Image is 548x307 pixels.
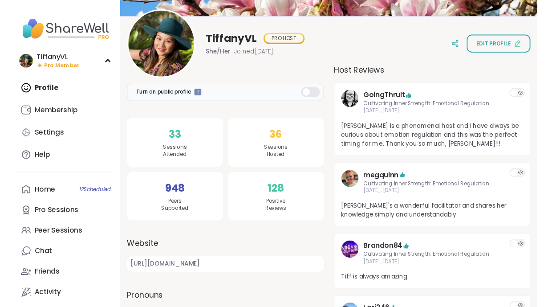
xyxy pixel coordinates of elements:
div: Settings [25,133,55,143]
span: Sessions Attended [158,150,183,165]
div: Peer Sessions [25,235,74,245]
span: Edit profile [484,41,520,49]
span: [DATE], [DATE] [367,269,511,276]
div: Friends [25,278,51,287]
span: Joined [DATE] [232,49,274,58]
a: Settings [7,127,106,148]
a: Membership [7,104,106,125]
div: TiffanyVL [27,54,72,64]
span: She/Her [203,49,229,58]
a: [URL][DOMAIN_NAME] [121,266,326,283]
span: 12 Scheduled [71,193,104,201]
span: [DATE], [DATE] [367,195,511,202]
span: Cultivating Inner Strength: Emotional Regulation [367,188,511,195]
img: megquinn [344,177,362,195]
span: [PERSON_NAME]'s a wonderful facilitator and shares her knowledge simply and understandably. [344,209,534,228]
label: Website [121,247,326,259]
div: Chat [25,256,43,266]
a: GoingThruIt [367,94,410,104]
a: Brandon84 [367,250,408,261]
button: Edit profile [475,36,541,55]
img: TiffanyVL [122,11,191,80]
span: Pro Member [35,65,72,72]
div: PRO HOST [264,36,304,45]
span: Peers Supported [157,206,185,221]
span: Cultivating Inner Strength: Emotional Regulation [367,261,511,269]
a: Friends [7,272,106,293]
a: megquinn [344,177,362,203]
div: Help [25,156,41,166]
a: GoingThruIt [344,94,362,119]
a: megquinn [367,177,404,188]
a: Brandon84 [344,250,362,276]
div: Pro Sessions [25,213,70,223]
a: Help [7,150,106,172]
a: Peer Sessions [7,229,106,250]
span: [DATE], [DATE] [367,112,511,119]
div: Membership [25,110,70,119]
img: ShareWell Nav Logo [7,14,106,45]
span: Cultivating Inner Strength: Emotional Regulation [367,104,511,112]
img: GoingThruIt [344,94,362,111]
img: TiffanyVL [9,56,23,70]
img: Brandon84 [344,250,362,268]
span: 128 [268,188,284,204]
span: Turn on public profile [130,92,188,100]
span: 948 [161,188,181,204]
a: Pro Sessions [7,208,106,229]
span: Positive Reviews [265,206,287,221]
span: [PERSON_NAME] is a phenomenal host and I have always be curious about emotion regulation and this... [344,127,534,155]
iframe: Spotlight [191,92,199,100]
a: Home12Scheduled [7,186,106,208]
a: Chat [7,250,106,272]
span: Sessions Hosted [264,150,288,165]
span: 36 [269,132,282,148]
div: Home [25,192,46,202]
span: TiffanyVL [203,33,256,47]
span: 33 [165,132,177,148]
span: Tiff is always amazing [344,283,534,293]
